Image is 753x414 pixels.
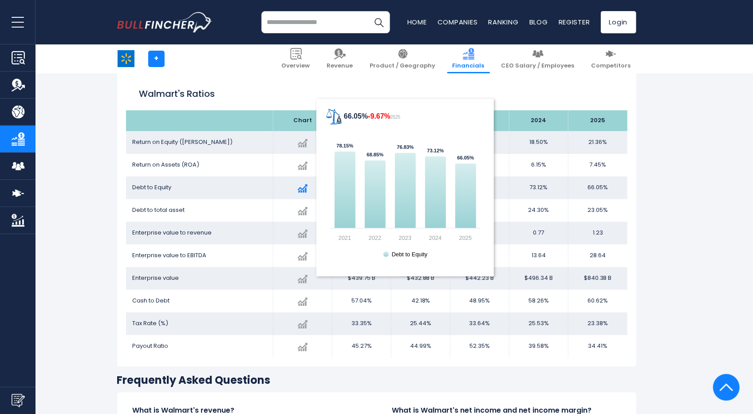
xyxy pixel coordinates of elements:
h3: Frequently Asked Questions [117,373,636,387]
span: Payout Ratio [133,342,169,350]
td: 6.15% [509,154,568,176]
text: 2025 [459,235,472,241]
span: Overview [282,62,310,70]
td: 33.64% [450,312,509,335]
a: CEO Salary / Employees [496,44,580,73]
a: Register [559,17,590,27]
span: Enterprise value [133,274,179,282]
td: 44.99% [391,335,450,358]
span: Return on Assets (ROA) [133,160,200,169]
td: 25.44% [391,312,450,335]
text: 2021 [339,235,351,241]
tspan: 2025 [390,115,401,119]
span: Debt to total asset [133,206,185,214]
td: $496.34 B [509,267,568,290]
span: Debt to Equity [133,183,172,191]
td: 23.05% [568,199,627,222]
td: 66.05% [568,176,627,199]
td: 25.53% [509,312,568,335]
td: 33.35% [332,312,391,335]
td: 24.30% [509,199,568,222]
a: + [148,51,165,67]
td: 0.77 [509,222,568,244]
span: Enterprise value to revenue [133,228,212,237]
text: 76.83% [397,144,414,150]
th: 2024 [509,110,568,131]
td: 48.95% [450,290,509,312]
text: 68.85% [367,152,384,157]
td: $442.23 B [450,267,509,290]
a: Blog [529,17,548,27]
th: Chart [273,110,332,131]
a: Product / Geography [365,44,441,73]
td: $439.75 B [332,267,391,290]
text: 2022 [369,235,381,241]
td: 28.64 [568,244,627,267]
td: 60.62% [568,290,627,312]
tspan: -9.67% [368,112,391,120]
td: 58.26% [509,290,568,312]
span: Return on Equity ([PERSON_NAME]) [133,138,233,146]
td: 39.58% [509,335,568,358]
a: Go to homepage [117,12,213,32]
span: Cash to Debt [133,296,170,305]
span: Competitors [591,62,631,70]
td: 18.50% [509,131,568,154]
td: 13.64 [509,244,568,267]
a: Login [601,11,636,33]
span: CEO Salary / Employees [501,62,575,70]
a: Revenue [322,44,359,73]
a: Companies [438,17,478,27]
a: Ranking [489,17,519,27]
td: 23.38% [568,312,627,335]
th: 2025 [568,110,627,131]
text: 66.05% [457,155,474,160]
img: bullfincher logo [117,12,213,32]
a: Home [407,17,427,27]
tspan: 66.05% [344,112,390,120]
a: Competitors [586,44,636,73]
span: Tax Rate (%) [133,319,169,327]
button: Search [368,11,390,33]
h2: Walmart's Ratios [139,87,614,100]
td: 57.04% [332,290,391,312]
a: Financials [447,44,490,73]
span: Revenue [327,62,353,70]
text: Debt to Equity [392,251,428,258]
td: 42.18% [391,290,450,312]
a: Overview [276,44,315,73]
span: Financials [453,62,485,70]
td: 52.35% [450,335,509,358]
td: 21.36% [568,131,627,154]
td: 34.41% [568,335,627,358]
td: 1.23 [568,222,627,244]
span: Product / Geography [370,62,436,70]
td: $840.38 B [568,267,627,290]
text: 2024 [429,235,442,241]
span: Enterprise value to EBITDA [133,251,207,259]
text: 73.12% [427,148,444,153]
td: 45.27% [332,335,391,358]
svg: 66.05% -9.67% 2025 [325,107,485,267]
img: WMT logo [118,50,134,67]
td: 7.45% [568,154,627,176]
text: 78.15% [337,143,354,148]
text: 2023 [399,235,411,241]
td: 73.12% [509,176,568,199]
td: $432.88 B [391,267,450,290]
